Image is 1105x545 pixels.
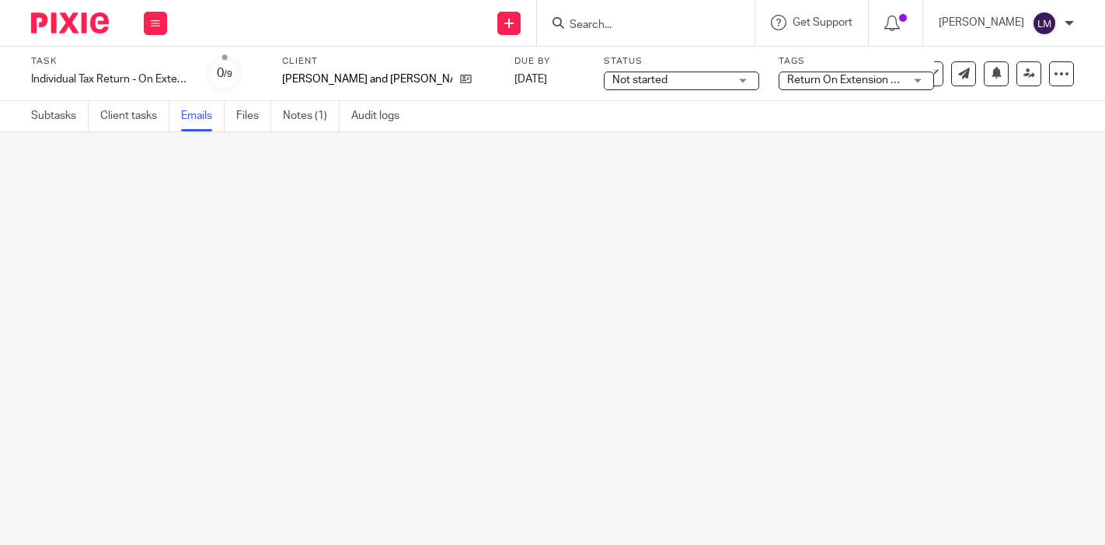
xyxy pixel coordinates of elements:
[568,19,708,33] input: Search
[460,73,472,85] i: Open client page
[793,17,852,28] span: Get Support
[939,15,1024,30] p: [PERSON_NAME]
[604,55,759,68] label: Status
[224,70,232,79] small: /9
[181,101,225,131] a: Emails
[514,55,584,68] label: Due by
[787,75,905,86] span: Return On Extension + 2
[282,72,452,87] span: Thomas and Kathleen Trigilio
[779,55,934,68] label: Tags
[282,72,452,87] p: [PERSON_NAME] and [PERSON_NAME]
[984,61,1009,86] button: Snooze task
[31,12,109,33] img: Pixie
[31,55,186,68] label: Task
[236,101,271,131] a: Files
[283,101,340,131] a: Notes (1)
[217,65,232,82] div: 0
[951,61,976,86] a: Send new email to Thomas and Kathleen Trigilio
[1016,61,1041,86] a: Reassign task
[282,55,495,68] label: Client
[31,72,186,87] div: Individual Tax Return - On Extension
[612,75,668,86] span: Not started
[31,101,89,131] a: Subtasks
[1032,11,1057,36] img: svg%3E
[351,101,411,131] a: Audit logs
[514,74,547,85] span: [DATE]
[100,101,169,131] a: Client tasks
